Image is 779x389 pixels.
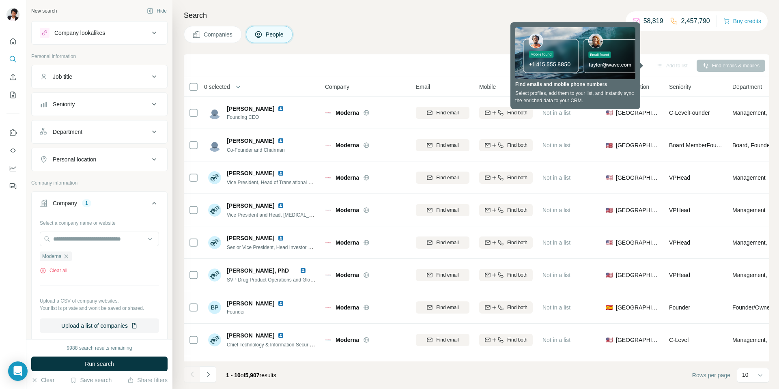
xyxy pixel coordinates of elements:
button: Department [32,122,167,142]
button: My lists [6,88,19,102]
img: LinkedIn logo [278,332,284,339]
span: [GEOGRAPHIC_DATA] [616,109,659,117]
span: Find both [507,271,527,279]
button: Find email [416,139,469,151]
img: Avatar [6,8,19,21]
div: BP [208,301,221,314]
span: Find email [436,239,458,246]
button: Clear all [40,267,67,274]
img: Avatar [208,106,221,119]
span: Chief Technology & Information Security Officer, SVP [227,341,341,348]
button: Personal location [32,150,167,169]
span: [GEOGRAPHIC_DATA] [616,206,659,214]
span: Moderna [42,253,61,260]
span: Mobile [479,83,496,91]
img: Logo of Moderna [325,142,331,148]
div: Open Intercom Messenger [8,361,28,381]
img: LinkedIn logo [278,300,284,307]
span: [PERSON_NAME] [227,234,274,242]
span: [PERSON_NAME] [227,105,274,113]
span: [GEOGRAPHIC_DATA] [616,303,659,312]
img: Logo of Moderna [325,110,331,116]
button: Company1 [32,193,167,216]
img: Logo of Moderna [325,174,331,181]
button: Save search [70,376,112,384]
button: Find both [479,334,533,346]
span: [PERSON_NAME], PhD [227,267,289,274]
p: Your list is private and won't be saved or shared. [40,305,159,312]
span: Lists [542,83,554,91]
span: 🇪🇸 [606,303,613,312]
span: 🇺🇸 [606,239,613,247]
span: Find email [436,304,458,311]
span: 0 selected [204,83,230,91]
span: Find both [507,239,527,246]
img: Logo of Moderna [325,337,331,343]
span: Email [416,83,430,91]
span: VP Head [669,207,690,213]
button: Run search [31,357,168,371]
img: Avatar [208,333,221,346]
span: 🇺🇸 [606,271,613,279]
button: Find both [479,107,533,119]
span: [GEOGRAPHIC_DATA] [616,174,659,182]
span: results [226,372,276,378]
span: Company [325,83,349,91]
button: Find email [416,301,469,314]
span: of [241,372,245,378]
span: Find both [507,336,527,344]
span: 🇺🇸 [606,206,613,214]
span: Not in a list [542,272,570,278]
img: LinkedIn logo [278,138,284,144]
span: Founder [669,304,690,311]
button: Search [6,52,19,67]
div: 9988 search results remaining [67,344,132,352]
button: Find both [479,139,533,151]
span: Find both [507,304,527,311]
button: Find both [479,204,533,216]
button: Use Surfe API [6,143,19,158]
p: Personal information [31,53,168,60]
span: Not in a list [542,142,570,148]
span: [PERSON_NAME] [227,331,274,340]
span: Moderna [336,303,359,312]
p: Upload a CSV of company websites. [40,297,159,305]
span: Moderna [336,141,359,149]
img: Avatar [208,171,221,184]
span: [PERSON_NAME] [227,202,274,210]
button: Find email [416,334,469,346]
span: [GEOGRAPHIC_DATA] [616,271,659,279]
button: Seniority [32,95,167,114]
span: Find email [436,142,458,149]
button: Use Surfe on LinkedIn [6,125,19,140]
button: Share filters [127,376,168,384]
img: Avatar [208,269,221,282]
span: Not in a list [542,174,570,181]
button: Find both [479,172,533,184]
span: Not in a list [542,110,570,116]
span: Management [732,174,766,182]
span: Moderna [336,174,359,182]
div: Personal location [53,155,96,163]
span: 1 - 10 [226,372,241,378]
span: [GEOGRAPHIC_DATA] [616,141,659,149]
span: VP Head [669,272,690,278]
span: Senior Vice President, Head Investor Relations [227,244,328,250]
span: Personal location [606,83,649,91]
span: Rows per page [692,371,730,379]
button: Dashboard [6,161,19,176]
div: 1 [82,200,91,207]
button: Hide [141,5,172,17]
button: Enrich CSV [6,70,19,84]
span: Not in a list [542,239,570,246]
span: 🇺🇸 [606,174,613,182]
img: LinkedIn logo [300,267,306,274]
div: Job title [53,73,72,81]
span: VP Head [669,239,690,246]
span: Seniority [669,83,691,91]
button: Find email [416,172,469,184]
img: Logo of Moderna [325,272,331,278]
button: Find both [479,236,533,249]
button: Find email [416,107,469,119]
button: Upload a list of companies [40,318,159,333]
